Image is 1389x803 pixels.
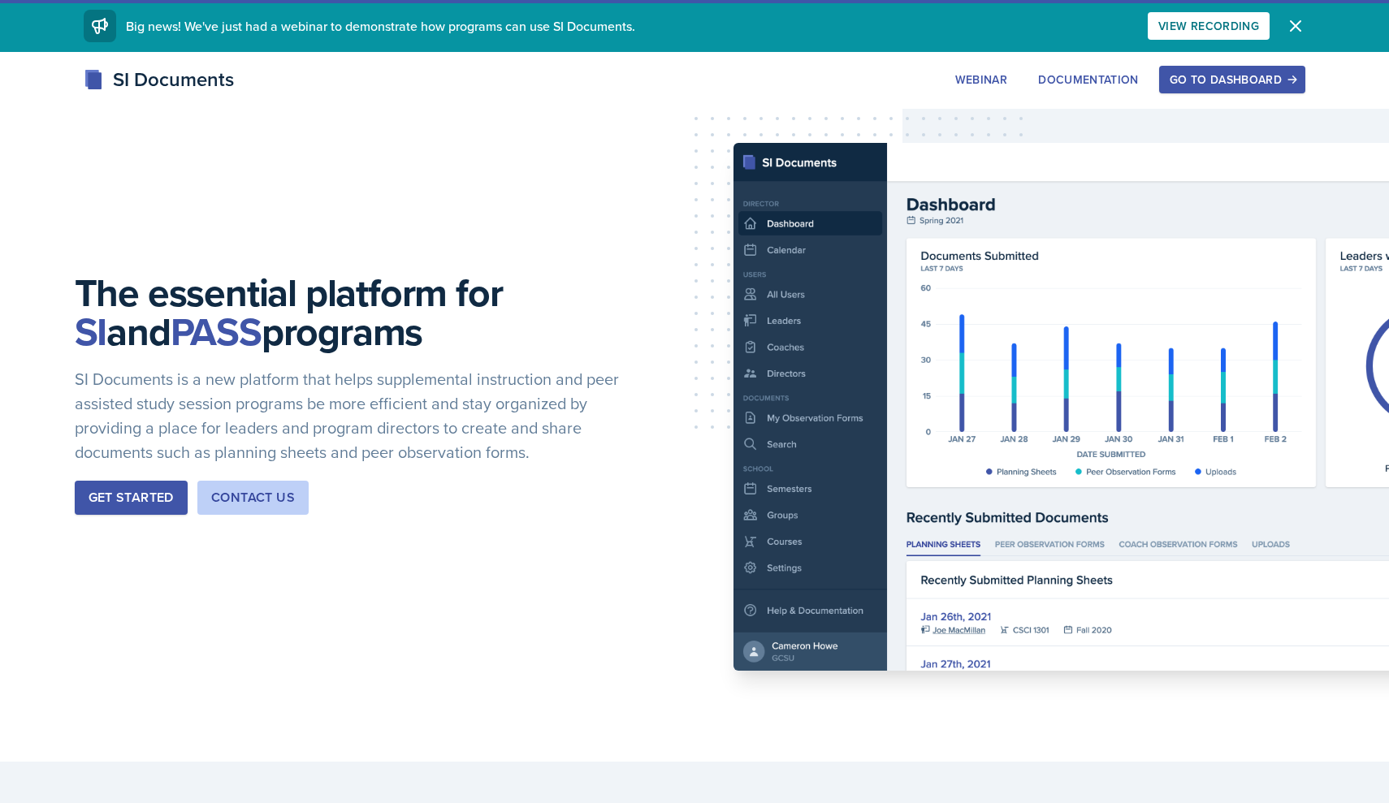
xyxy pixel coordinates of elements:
[84,65,234,94] div: SI Documents
[945,66,1018,93] button: Webinar
[89,488,174,507] div: Get Started
[1038,73,1139,86] div: Documentation
[75,481,188,515] button: Get Started
[211,488,295,507] div: Contact Us
[126,17,635,35] span: Big news! We've just had a webinar to demonstrate how programs can use SI Documents.
[1170,73,1295,86] div: Go to Dashboard
[1159,66,1305,93] button: Go to Dashboard
[1148,12,1270,40] button: View Recording
[1158,19,1259,32] div: View Recording
[1028,66,1149,93] button: Documentation
[955,73,1007,86] div: Webinar
[197,481,309,515] button: Contact Us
